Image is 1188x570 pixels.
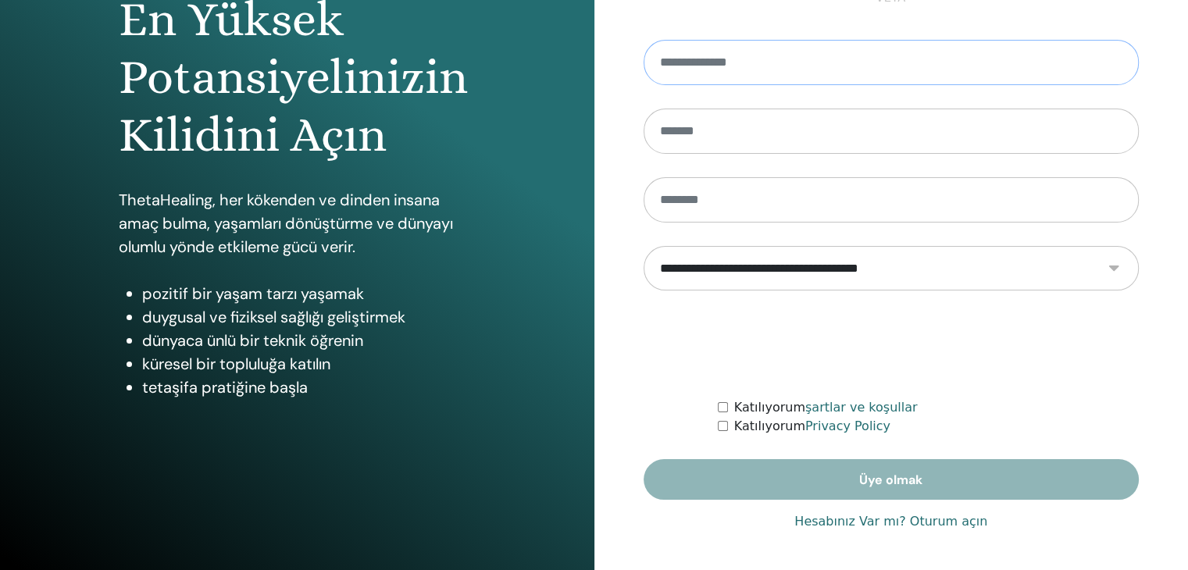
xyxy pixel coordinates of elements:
p: ThetaHealing, her kökenden ve dinden insana amaç bulma, yaşamları dönüştürme ve dünyayı olumlu yö... [119,188,476,258]
a: Hesabınız Var mı? Oturum açın [794,512,987,531]
a: Privacy Policy [805,419,890,433]
li: tetaşifa pratiğine başla [142,376,476,399]
li: duygusal ve fiziksel sağlığı geliştirmek [142,305,476,329]
li: küresel bir topluluğa katılın [142,352,476,376]
iframe: reCAPTCHA [772,314,1010,375]
label: Katılıyorum [734,417,890,436]
li: dünyaca ünlü bir teknik öğrenin [142,329,476,352]
li: pozitif bir yaşam tarzı yaşamak [142,282,476,305]
a: şartlar ve koşullar [805,400,918,415]
label: Katılıyorum [734,398,918,417]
